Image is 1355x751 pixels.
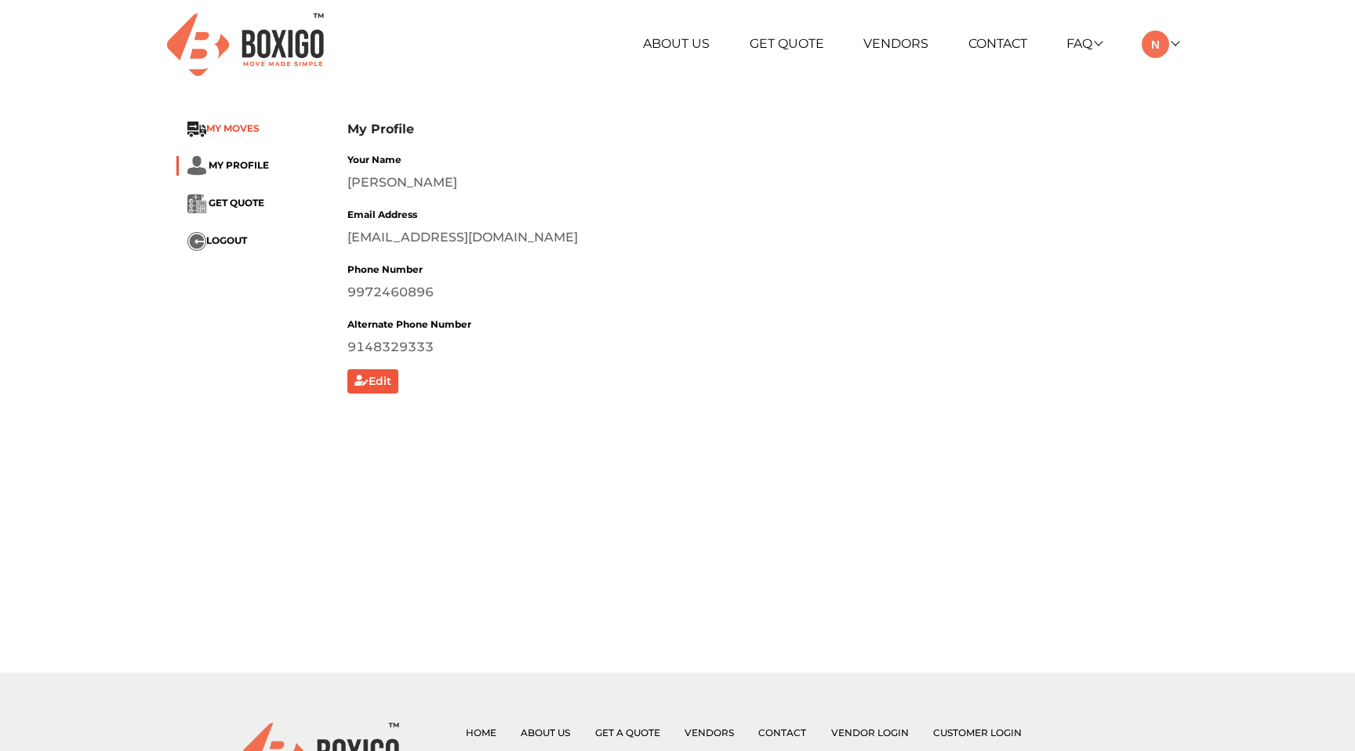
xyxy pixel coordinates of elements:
span: MY MOVES [206,123,260,135]
img: ... [187,156,206,176]
span: LOGOUT [206,235,247,247]
a: ... MY PROFILE [187,159,269,171]
a: FAQ [1066,36,1102,51]
a: Contact [758,727,806,738]
div: 9148329333 [347,338,1179,357]
a: Vendors [685,727,734,738]
label: Email Address [347,208,417,222]
img: ... [187,194,206,213]
a: Home [466,727,496,738]
h3: My Profile [347,122,1179,136]
a: About Us [521,727,570,738]
div: [PERSON_NAME] [347,173,1179,192]
span: MY PROFILE [209,159,269,171]
img: ... [187,232,206,251]
a: ...MY MOVES [187,123,260,135]
a: Contact [968,36,1027,51]
a: Vendors [863,36,928,51]
span: GET QUOTE [209,198,264,209]
div: 9972460896 [347,283,1179,302]
img: ... [187,122,206,137]
button: Edit [347,369,398,394]
button: ...LOGOUT [187,232,247,251]
div: [EMAIL_ADDRESS][DOMAIN_NAME] [347,228,1179,247]
a: Customer Login [933,727,1022,738]
a: Get a Quote [595,727,660,738]
a: ... GET QUOTE [187,198,264,209]
label: Your Name [347,153,401,167]
a: Vendor Login [831,727,909,738]
a: Get Quote [750,36,824,51]
label: Phone Number [347,263,423,277]
a: About Us [643,36,710,51]
img: Boxigo [167,13,324,75]
label: Alternate Phone Number [347,317,471,332]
